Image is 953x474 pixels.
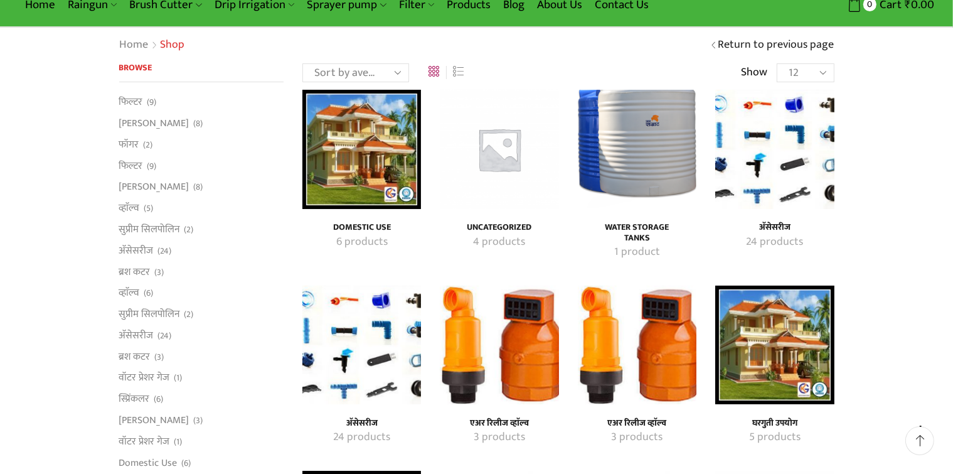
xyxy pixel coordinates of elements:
a: Visit product category एअर रिलीज व्हाॅल्व [454,429,545,446]
span: (3) [155,266,164,279]
span: (8) [194,117,203,130]
a: [PERSON_NAME] [119,176,189,198]
a: Visit product category Uncategorized [454,234,545,250]
a: Home [119,37,149,53]
span: (3) [194,414,203,427]
a: Visit product category अ‍ॅसेसरीज [316,418,407,429]
a: Visit product category अ‍ॅसेसरीज [729,234,820,250]
a: Visit product category एअर रिलीज व्हाॅल्व [592,418,683,429]
a: अ‍ॅसेसरीज [119,325,154,346]
h4: अ‍ॅसेसरीज [729,222,820,233]
nav: Breadcrumb [119,37,185,53]
a: Visit product category Water Storage Tanks [592,244,683,261]
a: ब्रश कटर [119,261,151,283]
span: (1) [174,436,183,448]
h4: घरगुती उपयोग [729,418,820,429]
h4: एअर रिलीज व्हाॅल्व [592,418,683,429]
mark: 3 products [474,429,525,446]
a: Visit product category एअर रिलीज व्हाॅल्व [578,286,696,404]
a: फॉगर [119,134,139,155]
mark: 3 products [611,429,663,446]
img: अ‍ॅसेसरीज [302,286,421,404]
span: (1) [174,372,183,384]
mark: 24 products [333,429,390,446]
a: वॉटर प्रेशर गेज [119,431,170,452]
a: Visit product category एअर रिलीज व्हाॅल्व [592,429,683,446]
a: Domestic Use [119,452,178,473]
img: एअर रिलीज व्हाॅल्व [440,286,558,404]
a: सुप्रीम सिलपोलिन [119,304,180,325]
img: Water Storage Tanks [578,90,696,208]
a: Visit product category Domestic Use [316,222,407,233]
a: अ‍ॅसेसरीज [119,240,154,261]
a: [PERSON_NAME] [119,113,189,134]
span: (2) [184,224,194,236]
a: ब्रश कटर [119,346,151,367]
a: Visit product category अ‍ॅसेसरीज [715,90,834,208]
h4: Water Storage Tanks [592,222,683,244]
span: Browse [119,60,152,75]
a: फिल्टर [119,155,143,176]
span: (6) [182,457,191,470]
a: Visit product category अ‍ॅसेसरीज [729,222,820,233]
a: Visit product category घरगुती उपयोग [729,418,820,429]
a: Visit product category एअर रिलीज व्हाॅल्व [454,418,545,429]
span: (3) [155,351,164,364]
span: (8) [194,181,203,193]
a: Return to previous page [718,37,834,53]
a: Visit product category Water Storage Tanks [592,222,683,244]
a: स्प्रिंकलर [119,389,150,410]
h4: एअर रिलीज व्हाॅल्व [454,418,545,429]
span: (24) [158,330,172,342]
a: Visit product category घरगुती उपयोग [729,429,820,446]
a: Visit product category एअर रिलीज व्हाॅल्व [440,286,558,404]
a: वॉटर प्रेशर गेज [119,367,170,389]
a: Visit product category Domestic Use [302,90,421,208]
a: व्हाॅल्व [119,198,140,219]
mark: 1 product [614,244,660,261]
img: एअर रिलीज व्हाॅल्व [578,286,696,404]
span: (6) [144,287,154,299]
a: Visit product category Water Storage Tanks [578,90,696,208]
span: (2) [144,139,153,151]
h4: Uncategorized [454,222,545,233]
a: Visit product category Domestic Use [316,234,407,250]
a: Visit product category Uncategorized [454,222,545,233]
h4: Domestic Use [316,222,407,233]
a: Visit product category Uncategorized [440,90,558,208]
img: Domestic Use [302,90,421,208]
a: सुप्रीम सिलपोलिन [119,218,180,240]
h1: Shop [161,38,185,52]
span: (5) [144,202,154,215]
h4: अ‍ॅसेसरीज [316,418,407,429]
span: (6) [154,393,164,406]
mark: 24 products [746,234,803,250]
img: Uncategorized [440,90,558,208]
a: फिल्टर [119,95,143,112]
img: अ‍ॅसेसरीज [715,90,834,208]
span: (9) [147,96,157,109]
a: Visit product category अ‍ॅसेसरीज [316,429,407,446]
span: (2) [184,308,194,321]
select: Shop order [302,63,409,82]
span: Show [741,65,767,81]
span: (9) [147,160,157,173]
a: Visit product category घरगुती उपयोग [715,286,834,404]
span: (24) [158,245,172,257]
mark: 6 products [336,234,388,250]
mark: 4 products [474,234,526,250]
a: [PERSON_NAME] [119,410,189,431]
a: व्हाॅल्व [119,283,140,304]
img: घरगुती उपयोग [715,286,834,404]
a: Visit product category अ‍ॅसेसरीज [302,286,421,404]
mark: 5 products [749,429,801,446]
